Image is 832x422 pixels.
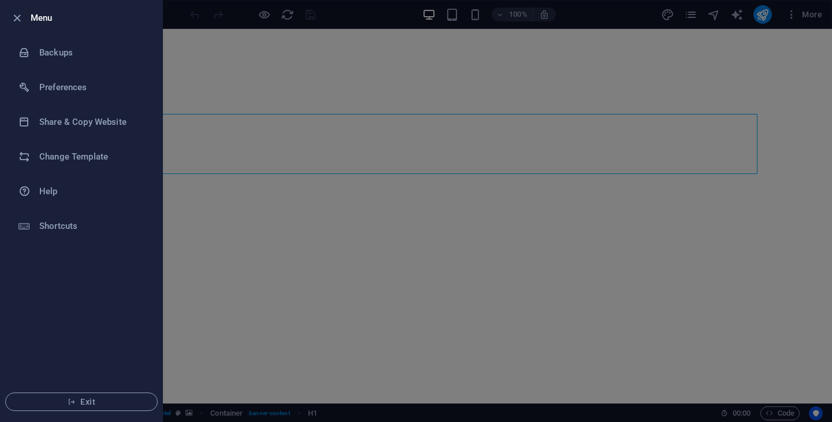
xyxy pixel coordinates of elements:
h6: Share & Copy Website [39,115,146,129]
h6: Help [39,184,146,198]
h6: Menu [31,11,153,25]
a: Help [1,174,162,209]
h6: Backups [39,46,146,60]
h6: Preferences [39,80,146,94]
span: Exit [15,397,148,406]
h6: Change Template [39,150,146,164]
button: Exit [5,393,158,411]
h6: Shortcuts [39,219,146,233]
